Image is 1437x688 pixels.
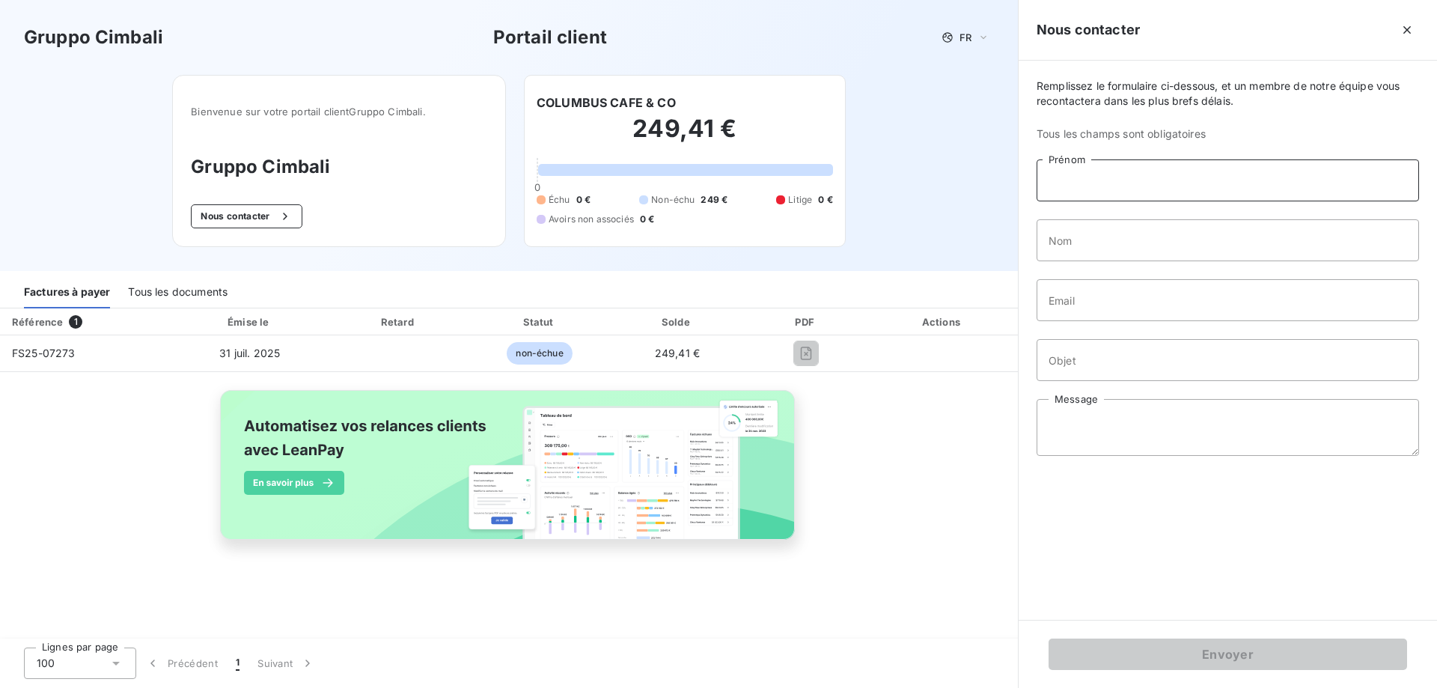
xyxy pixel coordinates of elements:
span: 1 [69,315,82,329]
span: Avoirs non associés [549,213,634,226]
input: placeholder [1037,159,1419,201]
span: 100 [37,656,55,671]
span: 0 € [640,213,654,226]
span: 0 € [576,193,591,207]
div: Actions [870,314,1015,329]
span: Échu [549,193,570,207]
h6: COLUMBUS CAFE & CO [537,94,676,112]
span: Bienvenue sur votre portail client Gruppo Cimbali . [191,106,487,118]
div: Solde [612,314,742,329]
span: Remplissez le formulaire ci-dessous, et un membre de notre équipe vous recontactera dans les plus... [1037,79,1419,109]
h3: Portail client [493,24,607,51]
span: FR [959,31,971,43]
button: Suivant [248,648,324,679]
div: Factures à payer [24,277,110,308]
span: 249 € [701,193,727,207]
span: 249,41 € [655,347,700,359]
input: placeholder [1037,219,1419,261]
div: Émise le [175,314,324,329]
span: Tous les champs sont obligatoires [1037,127,1419,141]
button: Envoyer [1049,639,1407,670]
input: placeholder [1037,339,1419,381]
input: placeholder [1037,279,1419,321]
span: 0 [534,181,540,193]
div: PDF [748,314,864,329]
div: Référence [12,316,63,328]
button: Précédent [136,648,227,679]
button: Nous contacter [191,204,302,228]
div: Statut [473,314,606,329]
h3: Gruppo Cimbali [191,153,487,180]
span: Litige [788,193,812,207]
h2: 249,41 € [537,114,833,159]
span: 31 juil. 2025 [219,347,280,359]
span: 0 € [818,193,832,207]
span: FS25-07273 [12,347,76,359]
div: Tous les documents [128,277,228,308]
h5: Nous contacter [1037,19,1140,40]
div: Retard [330,314,467,329]
button: 1 [227,648,248,679]
span: 1 [236,656,239,671]
img: banner [207,381,811,565]
span: non-échue [507,342,572,365]
span: Non-échu [651,193,695,207]
h3: Gruppo Cimbali [24,24,163,51]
